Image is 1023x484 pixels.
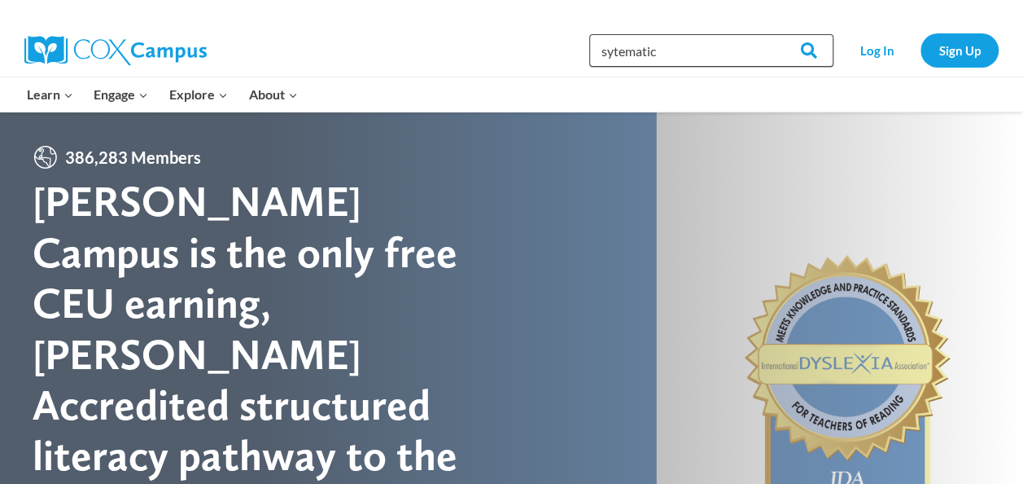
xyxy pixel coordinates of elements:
input: Search Cox Campus [589,34,833,67]
nav: Primary Navigation [16,77,308,112]
span: 386,283 Members [59,144,208,170]
a: Sign Up [920,33,999,67]
button: Child menu of Learn [16,77,84,112]
button: Child menu of Engage [84,77,160,112]
a: Log In [842,33,912,67]
button: Child menu of About [238,77,308,112]
button: Child menu of Explore [159,77,238,112]
img: Cox Campus [24,36,207,65]
nav: Secondary Navigation [842,33,999,67]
